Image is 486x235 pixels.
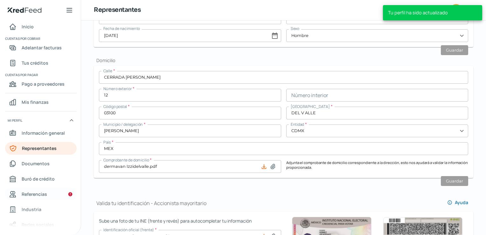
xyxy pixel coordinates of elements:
a: Inicio [5,20,77,33]
a: Representantes [5,142,77,155]
span: Entidad [291,122,304,127]
span: Tus créditos [22,59,48,67]
span: Ayuda [455,200,468,205]
button: Guardar [441,45,468,55]
span: Buró de crédito [22,175,55,183]
a: Redes sociales [5,218,77,231]
span: Calle [103,68,112,74]
span: Sexo [291,26,299,31]
span: Referencias [22,190,47,198]
span: Cuentas por cobrar [5,36,76,41]
a: Pago a proveedores [5,78,77,90]
h1: Representantes [94,5,141,15]
h1: Valida tu identificación - Accionista mayoritario [94,200,206,207]
span: Código postal [103,104,127,109]
span: Inicio [22,23,34,31]
span: Fecha de nacimiento [103,26,140,31]
span: Identificación oficial (frente) [103,227,154,232]
button: Guardar [441,176,468,186]
span: Mis finanzas [22,98,49,106]
span: Pago a proveedores [22,80,65,88]
h2: Domicilio [94,57,473,63]
span: Comprobante de domicilio [103,157,149,163]
a: Mis finanzas [5,96,77,109]
p: Adjunta el comprobante de domicilio correspondiente a la dirección, esto nos ayudará a validar la... [286,160,469,173]
span: [GEOGRAPHIC_DATA] [291,104,330,109]
span: Adelantar facturas [22,44,62,52]
a: Buró de crédito [5,173,77,185]
span: Representantes [22,144,57,152]
span: Información general [22,129,65,137]
span: Mi perfil [8,117,22,123]
a: Referencias [5,188,77,201]
a: Documentos [5,157,77,170]
span: Documentos [22,160,50,167]
a: Información general [5,127,77,139]
span: Redes sociales [22,221,54,229]
span: Municipio / delegación [103,122,143,127]
span: País [103,139,111,145]
a: Adelantar facturas [5,41,77,54]
a: Industria [5,203,77,216]
button: Ayuda [442,196,473,209]
span: Industria [22,205,41,213]
a: Tus créditos [5,57,77,69]
span: Cuentas por pagar [5,72,76,78]
div: Tu perfil ha sido actualizado [383,5,482,20]
span: Sube una foto de tu INE (frente y revés) para autocompletar tu información [99,217,281,225]
span: Número exterior [103,86,132,91]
